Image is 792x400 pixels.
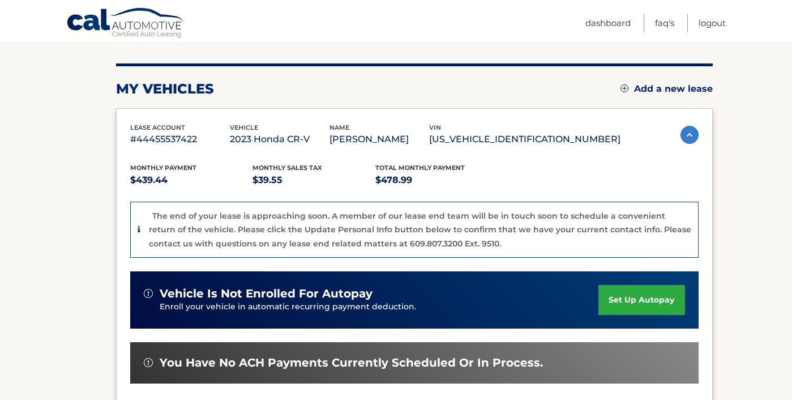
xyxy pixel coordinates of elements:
[598,285,684,315] a: set up autopay
[149,211,691,249] p: The end of your lease is approaching soon. A member of our lease end team will be in touch soon t...
[144,289,153,298] img: alert-white.svg
[585,14,631,32] a: Dashboard
[130,124,185,131] span: lease account
[429,131,620,147] p: [US_VEHICLE_IDENTIFICATION_NUMBER]
[160,356,543,370] span: You have no ACH payments currently scheduled or in process.
[620,83,713,95] a: Add a new lease
[130,172,253,188] p: $439.44
[66,7,185,40] a: Cal Automotive
[375,164,465,172] span: Total Monthly Payment
[329,131,429,147] p: [PERSON_NAME]
[230,124,258,131] span: vehicle
[160,287,373,301] span: vehicle is not enrolled for autopay
[130,131,230,147] p: #44455537422
[655,14,674,32] a: FAQ's
[375,172,498,188] p: $478.99
[252,164,322,172] span: Monthly sales Tax
[144,358,153,367] img: alert-white.svg
[252,172,375,188] p: $39.55
[160,301,599,313] p: Enroll your vehicle in automatic recurring payment deduction.
[230,131,329,147] p: 2023 Honda CR-V
[130,164,196,172] span: Monthly Payment
[429,124,441,131] span: vin
[699,14,726,32] a: Logout
[620,84,628,92] img: add.svg
[116,80,214,97] h2: my vehicles
[680,126,699,144] img: accordion-active.svg
[329,124,349,131] span: name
